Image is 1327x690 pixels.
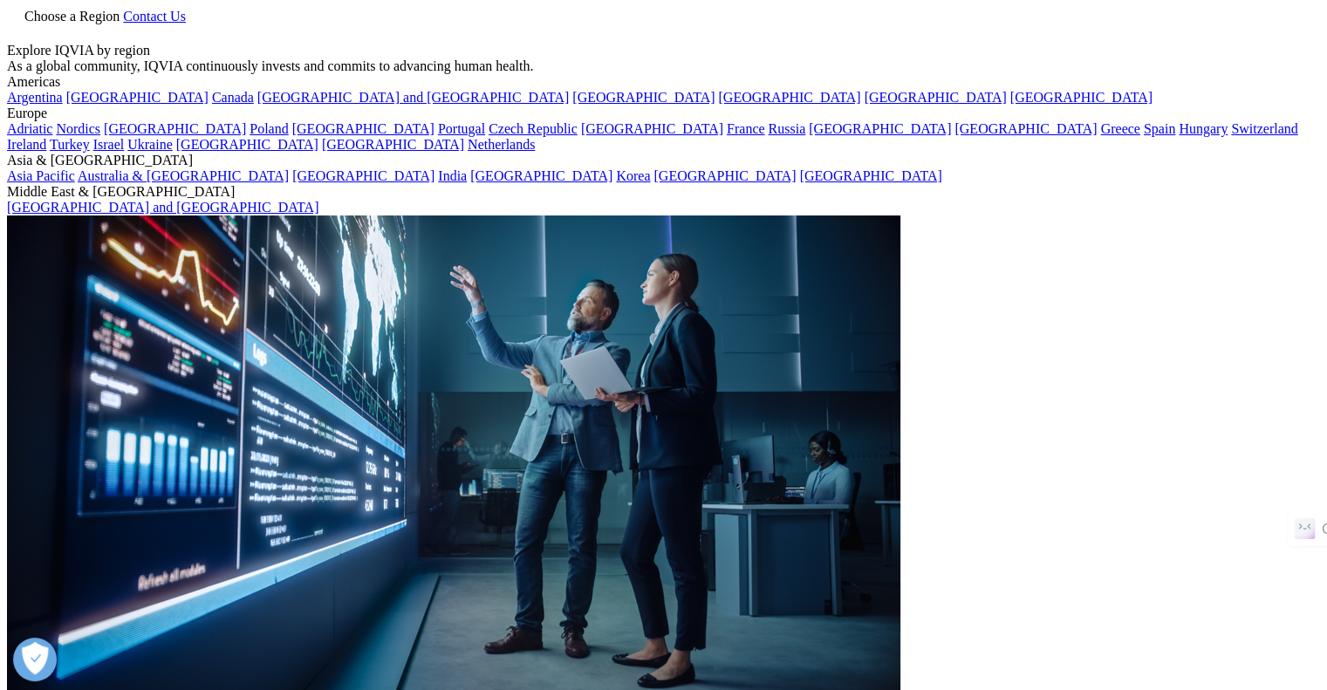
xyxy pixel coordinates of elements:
[66,90,209,105] a: [GEOGRAPHIC_DATA]
[616,168,650,183] a: Korea
[653,168,796,183] a: [GEOGRAPHIC_DATA]
[1144,121,1175,136] a: Spain
[50,137,90,152] a: Turkey
[1231,121,1297,136] a: Switzerland
[176,137,318,152] a: [GEOGRAPHIC_DATA]
[7,43,1320,58] div: Explore IQVIA by region
[581,121,723,136] a: [GEOGRAPHIC_DATA]
[7,184,1320,200] div: Middle East & [GEOGRAPHIC_DATA]
[7,168,75,183] a: Asia Pacific
[438,168,467,183] a: India
[292,121,434,136] a: [GEOGRAPHIC_DATA]
[1100,121,1139,136] a: Greece
[7,200,318,215] a: [GEOGRAPHIC_DATA] and [GEOGRAPHIC_DATA]
[127,137,173,152] a: Ukraine
[489,121,578,136] a: Czech Republic
[123,9,186,24] a: Contact Us
[809,121,951,136] a: [GEOGRAPHIC_DATA]
[468,137,535,152] a: Netherlands
[7,153,1320,168] div: Asia & [GEOGRAPHIC_DATA]
[212,90,254,105] a: Canada
[322,137,464,152] a: [GEOGRAPHIC_DATA]
[78,168,289,183] a: Australia & [GEOGRAPHIC_DATA]
[250,121,288,136] a: Poland
[292,168,434,183] a: [GEOGRAPHIC_DATA]
[7,121,52,136] a: Adriatic
[954,121,1097,136] a: [GEOGRAPHIC_DATA]
[718,90,860,105] a: [GEOGRAPHIC_DATA]
[865,90,1007,105] a: [GEOGRAPHIC_DATA]
[769,121,806,136] a: Russia
[56,121,100,136] a: Nordics
[257,90,569,105] a: [GEOGRAPHIC_DATA] and [GEOGRAPHIC_DATA]
[572,90,715,105] a: [GEOGRAPHIC_DATA]
[1010,90,1153,105] a: [GEOGRAPHIC_DATA]
[7,137,46,152] a: Ireland
[438,121,485,136] a: Portugal
[7,74,1320,90] div: Americas
[24,9,120,24] span: Choose a Region
[7,58,1320,74] div: As a global community, IQVIA continuously invests and commits to advancing human health.
[104,121,246,136] a: [GEOGRAPHIC_DATA]
[727,121,765,136] a: France
[800,168,942,183] a: [GEOGRAPHIC_DATA]
[7,90,63,105] a: Argentina
[93,137,125,152] a: Israel
[7,106,1320,121] div: Europe
[470,168,612,183] a: [GEOGRAPHIC_DATA]
[1179,121,1228,136] a: Hungary
[13,638,57,681] button: Open Preferences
